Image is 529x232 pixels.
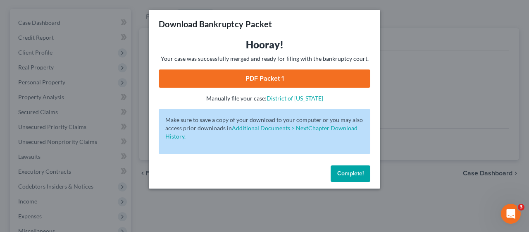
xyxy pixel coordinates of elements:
a: District of [US_STATE] [267,95,323,102]
h3: Hooray! [159,38,370,51]
a: Additional Documents > NextChapter Download History. [165,124,357,140]
p: Your case was successfully merged and ready for filing with the bankruptcy court. [159,55,370,63]
iframe: Intercom live chat [501,204,521,224]
p: Manually file your case: [159,94,370,103]
span: 3 [518,204,524,210]
p: Make sure to save a copy of your download to your computer or you may also access prior downloads in [165,116,364,141]
button: Complete! [331,165,370,182]
span: Complete! [337,170,364,177]
h3: Download Bankruptcy Packet [159,18,272,30]
a: PDF Packet 1 [159,69,370,88]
